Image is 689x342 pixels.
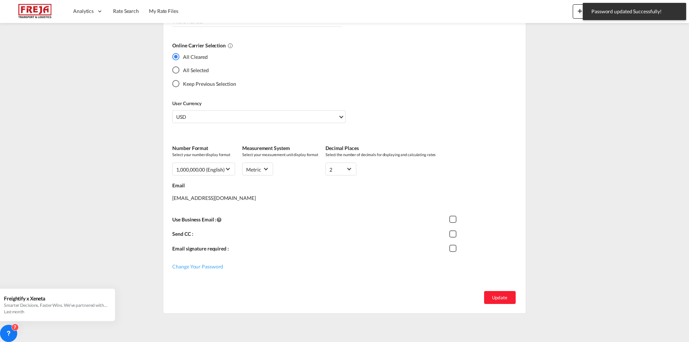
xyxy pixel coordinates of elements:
md-radio-button: All Cleared [172,53,236,60]
md-checkbox: Checkbox 1 [449,216,460,223]
button: Update [484,291,516,304]
label: Online Carrier Selection [172,42,511,49]
label: Measurement System [242,145,318,152]
label: User Currency [172,100,345,107]
md-radio-group: Yes [172,53,236,93]
div: 1,000,000.00 (English) [176,167,225,173]
button: icon-plus 400-fgCreate Ratecard [573,4,621,19]
md-radio-button: All Selected [172,66,236,74]
img: 586607c025bf11f083711d99603023e7.png [11,3,59,19]
md-select: Select Currency: $ USDUnited States Dollar [172,110,345,123]
div: Use Business Email : [172,214,449,229]
md-radio-button: Keep Previous Selection [172,80,236,87]
span: Select your number display format [172,152,235,157]
span: Password updated Successfully! [589,8,680,15]
md-icon: All Cleared : Deselects all online carriers by default.All Selected : Selects all online carriers... [228,43,233,48]
span: Analytics [73,8,94,15]
span: Select your measurement unit display format [242,152,318,157]
div: metric [246,167,261,173]
label: Decimal Places [325,145,436,152]
div: [EMAIL_ADDRESS][DOMAIN_NAME] [172,189,518,214]
div: 2 [329,167,332,173]
span: USD [176,113,338,121]
span: Rate Search [113,8,139,14]
div: Send CC : [172,229,449,243]
div: Email signature required : [172,243,449,258]
span: Change Your Password [172,263,223,270]
md-checkbox: Checkbox 1 [449,245,460,252]
label: Email [172,182,518,189]
md-checkbox: Checkbox 1 [449,230,460,238]
label: Number Format [172,145,235,152]
span: My Rate Files [149,8,178,14]
md-icon: Notification will be sent from this email Id [216,217,222,222]
md-icon: icon-plus 400-fg [576,6,584,15]
span: Select the number of decimals for displaying and calculating rates [325,152,436,157]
